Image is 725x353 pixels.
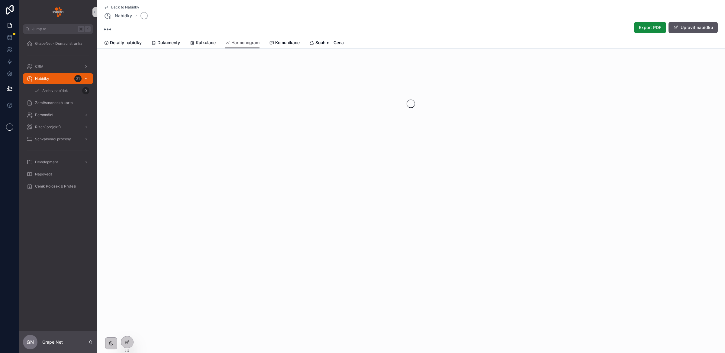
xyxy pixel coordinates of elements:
span: Back to Nabídky [111,5,139,10]
a: CRM [23,61,93,72]
span: Dokumenty [157,40,180,46]
button: Jump to...K [23,24,93,34]
a: Harmonogram [225,37,259,49]
span: Schvalovací procesy [35,137,71,142]
a: Kalkulace [190,37,216,49]
a: Komunikace [269,37,300,49]
span: Personální [35,113,53,117]
a: Back to Nabídky [104,5,139,10]
span: Souhrn - Cena [315,40,344,46]
a: Personální [23,109,93,120]
div: 21 [74,75,82,82]
a: Archív nabídek0 [30,85,93,96]
span: Komunikace [275,40,300,46]
a: Nabídky [104,12,132,19]
span: Export PDF [639,25,661,31]
span: Archív nabídek [42,88,68,93]
a: Dokumenty [151,37,180,49]
span: Harmonogram [231,40,259,46]
a: Zaměstnanecká karta [23,97,93,108]
span: CRM [35,64,43,69]
span: GN [27,338,34,346]
span: Nabídky [35,76,49,81]
button: Export PDF [634,22,666,33]
span: Zaměstnanecká karta [35,100,73,105]
button: Upravit nabídku [669,22,718,33]
img: App logo [53,7,63,17]
p: Grape Net [42,339,63,345]
a: Schvalovací procesy [23,134,93,145]
span: Řízení projektů [35,125,61,129]
a: Development [23,157,93,168]
a: Ceník Položek & Profesí [23,181,93,192]
span: Ceník Položek & Profesí [35,184,76,189]
span: GrapeNet - Domací stránka [35,41,82,46]
span: Nápověda [35,172,53,177]
a: Detaily nabídky [104,37,142,49]
a: Nápověda [23,169,93,180]
span: Nabídky [115,13,132,19]
span: K [85,27,90,31]
span: Development [35,160,58,165]
span: Jump to... [32,27,76,31]
div: 0 [82,87,89,94]
a: GrapeNet - Domací stránka [23,38,93,49]
a: Souhrn - Cena [309,37,344,49]
a: Nabídky21 [23,73,93,84]
span: Detaily nabídky [110,40,142,46]
span: Kalkulace [196,40,216,46]
a: Řízení projektů [23,122,93,132]
div: scrollable content [19,34,97,200]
